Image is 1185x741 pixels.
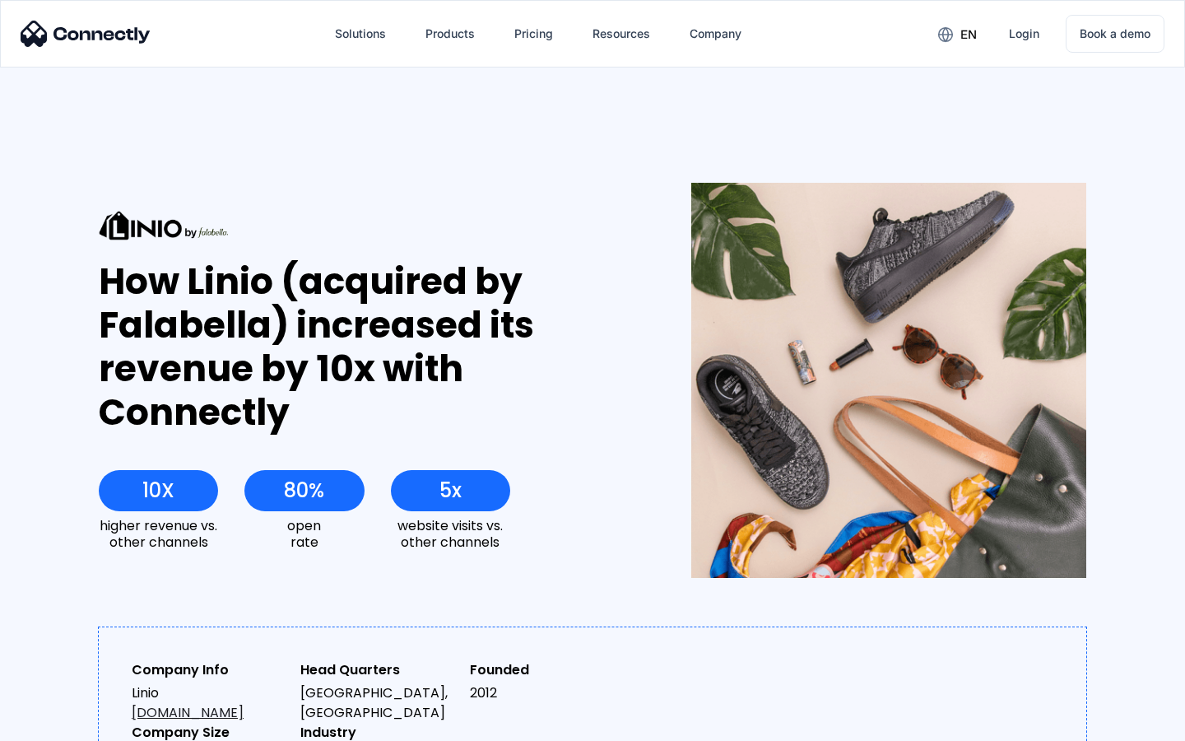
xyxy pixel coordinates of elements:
div: Products [425,22,475,45]
div: en [960,23,977,46]
div: Products [412,14,488,54]
div: Founded [470,660,625,680]
div: Resources [592,22,650,45]
div: How Linio (acquired by Falabella) increased its revenue by 10x with Connectly [99,260,631,434]
aside: Language selected: English [16,712,99,735]
a: Pricing [501,14,566,54]
div: website visits vs. other channels [391,518,510,549]
div: en [925,21,989,46]
img: Connectly Logo [21,21,151,47]
div: Linio [132,683,287,723]
div: Head Quarters [300,660,456,680]
div: Company Info [132,660,287,680]
a: [DOMAIN_NAME] [132,703,244,722]
div: 2012 [470,683,625,703]
div: higher revenue vs. other channels [99,518,218,549]
div: [GEOGRAPHIC_DATA], [GEOGRAPHIC_DATA] [300,683,456,723]
ul: Language list [33,712,99,735]
a: Login [996,14,1053,54]
div: 10X [142,479,174,502]
a: Book a demo [1066,15,1164,53]
div: Resources [579,14,663,54]
div: Pricing [514,22,553,45]
div: Solutions [335,22,386,45]
div: Company [676,14,755,54]
div: Company [690,22,741,45]
div: 80% [284,479,324,502]
div: open rate [244,518,364,549]
div: Login [1009,22,1039,45]
div: 5x [439,479,462,502]
div: Solutions [322,14,399,54]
